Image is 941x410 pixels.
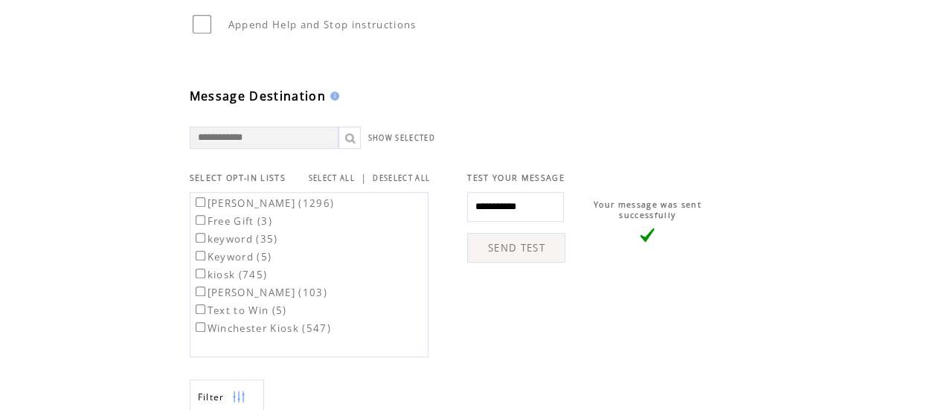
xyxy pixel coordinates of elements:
[309,173,355,183] a: SELECT ALL
[594,199,701,220] span: Your message was sent successfully
[190,173,286,183] span: SELECT OPT-IN LISTS
[467,233,565,263] a: SEND TEST
[193,196,335,210] label: [PERSON_NAME] (1296)
[193,214,272,228] label: Free Gift (3)
[196,304,205,314] input: Text to Win (5)
[198,391,225,403] span: Show filters
[228,18,417,31] span: Append Help and Stop instructions
[193,321,331,335] label: Winchester Kiosk (547)
[196,215,205,225] input: Free Gift (3)
[193,232,278,246] label: keyword (35)
[193,286,327,299] label: [PERSON_NAME] (103)
[196,322,205,332] input: Winchester Kiosk (547)
[196,251,205,260] input: Keyword (5)
[361,171,367,185] span: |
[196,233,205,243] input: keyword (35)
[196,286,205,296] input: [PERSON_NAME] (103)
[196,197,205,207] input: [PERSON_NAME] (1296)
[193,250,272,263] label: Keyword (5)
[193,268,268,281] label: kiosk (745)
[467,173,565,183] span: TEST YOUR MESSAGE
[368,133,435,143] a: SHOW SELECTED
[640,228,655,243] img: vLarge.png
[196,269,205,278] input: kiosk (745)
[190,88,326,104] span: Message Destination
[193,304,287,317] label: Text to Win (5)
[373,173,430,183] a: DESELECT ALL
[326,92,339,100] img: help.gif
